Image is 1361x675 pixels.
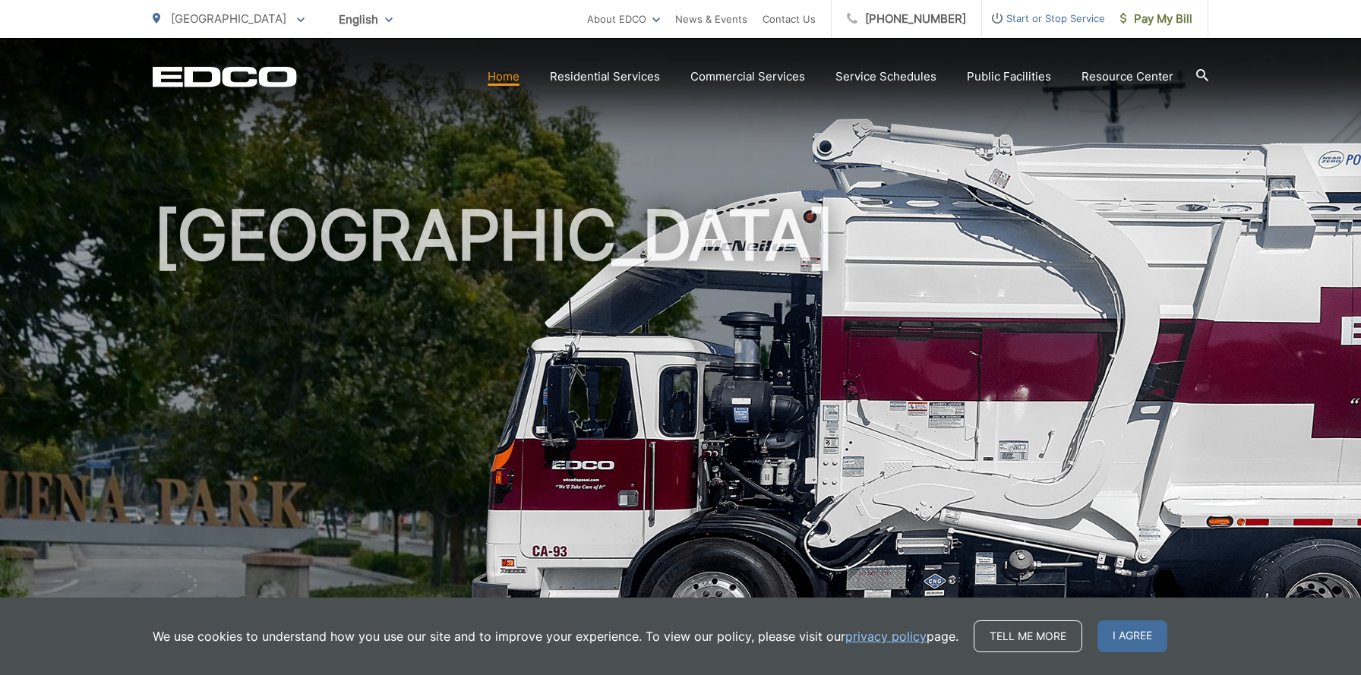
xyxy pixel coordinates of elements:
[587,10,660,28] a: About EDCO
[763,10,816,28] a: Contact Us
[835,68,936,86] a: Service Schedules
[1082,68,1173,86] a: Resource Center
[967,68,1051,86] a: Public Facilities
[153,66,297,87] a: EDCD logo. Return to the homepage.
[488,68,519,86] a: Home
[171,11,286,26] span: [GEOGRAPHIC_DATA]
[845,627,927,645] a: privacy policy
[1120,10,1192,28] span: Pay My Bill
[327,6,404,33] span: English
[1097,620,1167,652] span: I agree
[690,68,805,86] a: Commercial Services
[675,10,747,28] a: News & Events
[550,68,660,86] a: Residential Services
[974,620,1082,652] a: Tell me more
[153,627,958,645] p: We use cookies to understand how you use our site and to improve your experience. To view our pol...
